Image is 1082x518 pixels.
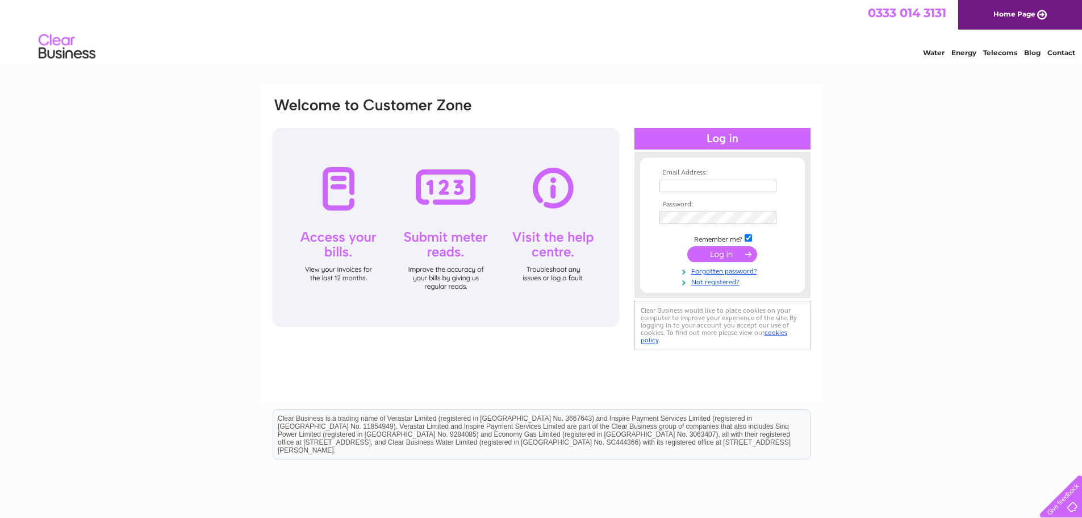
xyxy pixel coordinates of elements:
a: Contact [1047,48,1075,57]
a: Forgotten password? [659,265,788,276]
a: 0333 014 3131 [868,6,946,20]
a: cookies policy [641,329,787,344]
div: Clear Business would like to place cookies on your computer to improve your experience of the sit... [634,301,811,350]
th: Password: [657,201,788,209]
a: Energy [951,48,976,57]
td: Remember me? [657,233,788,244]
input: Submit [687,246,757,262]
a: Telecoms [983,48,1017,57]
div: Clear Business is a trading name of Verastar Limited (registered in [GEOGRAPHIC_DATA] No. 3667643... [273,6,810,55]
a: Blog [1024,48,1041,57]
img: logo.png [38,30,96,64]
a: Water [923,48,945,57]
th: Email Address: [657,169,788,177]
a: Not registered? [659,276,788,287]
